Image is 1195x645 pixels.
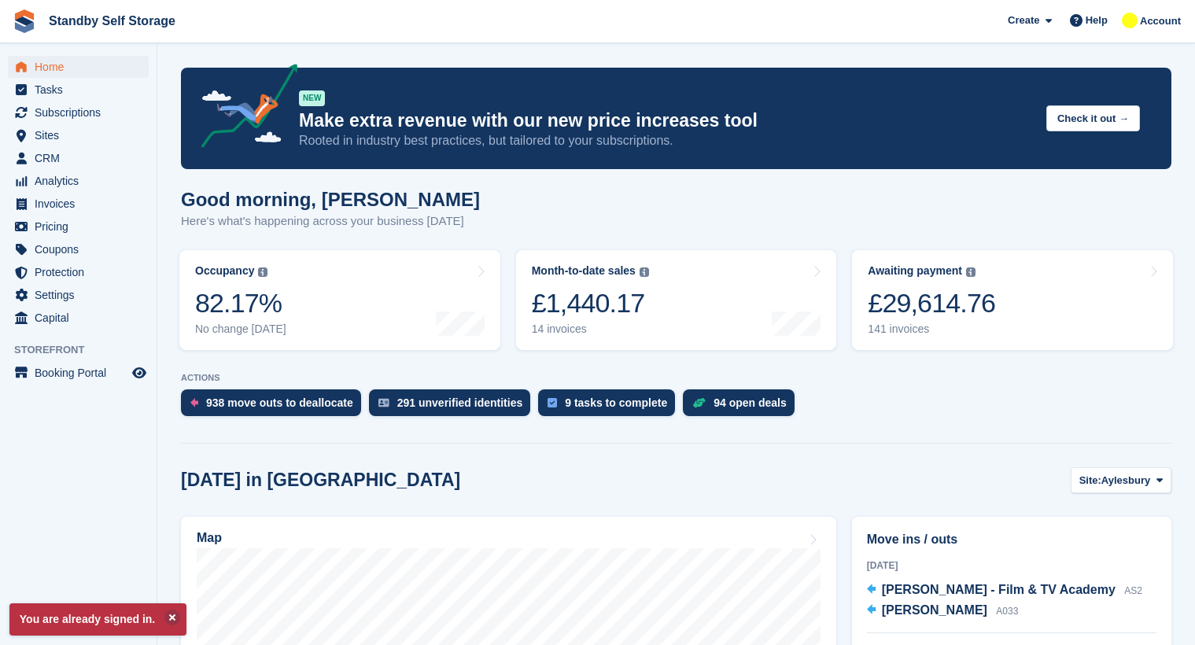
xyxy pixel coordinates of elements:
[8,147,149,169] a: menu
[8,362,149,384] a: menu
[1140,13,1181,29] span: Account
[714,396,787,409] div: 94 open deals
[35,124,129,146] span: Sites
[882,603,987,617] span: [PERSON_NAME]
[1122,13,1138,28] img: Glenn Fisher
[1079,473,1101,488] span: Site:
[683,389,802,424] a: 94 open deals
[206,396,353,409] div: 938 move outs to deallocate
[1086,13,1108,28] span: Help
[8,170,149,192] a: menu
[8,216,149,238] a: menu
[1046,105,1140,131] button: Check it out →
[868,264,962,278] div: Awaiting payment
[9,603,186,636] p: You are already signed in.
[867,558,1156,573] div: [DATE]
[852,250,1173,350] a: Awaiting payment £29,614.76 141 invoices
[1101,473,1150,488] span: Aylesbury
[8,124,149,146] a: menu
[35,193,129,215] span: Invoices
[565,396,667,409] div: 9 tasks to complete
[35,362,129,384] span: Booking Portal
[181,389,369,424] a: 938 move outs to deallocate
[8,56,149,78] a: menu
[195,287,286,319] div: 82.17%
[1071,467,1171,493] button: Site: Aylesbury
[867,601,1019,621] a: [PERSON_NAME] A033
[538,389,683,424] a: 9 tasks to complete
[35,284,129,306] span: Settings
[299,109,1034,132] p: Make extra revenue with our new price increases tool
[35,170,129,192] span: Analytics
[35,216,129,238] span: Pricing
[299,132,1034,149] p: Rooted in industry best practices, but tailored to your subscriptions.
[8,261,149,283] a: menu
[181,373,1171,383] p: ACTIONS
[8,101,149,123] a: menu
[532,287,649,319] div: £1,440.17
[640,267,649,277] img: icon-info-grey-7440780725fd019a000dd9b08b2336e03edf1995a4989e88bcd33f0948082b44.svg
[35,147,129,169] span: CRM
[397,396,523,409] div: 291 unverified identities
[1124,585,1142,596] span: AS2
[130,363,149,382] a: Preview store
[179,250,500,350] a: Occupancy 82.17% No change [DATE]
[13,9,36,33] img: stora-icon-8386f47178a22dfd0bd8f6a31ec36ba5ce8667c1dd55bd0f319d3a0aa187defe.svg
[35,238,129,260] span: Coupons
[8,79,149,101] a: menu
[8,193,149,215] a: menu
[195,322,286,336] div: No change [DATE]
[868,322,995,336] div: 141 invoices
[868,287,995,319] div: £29,614.76
[197,531,222,545] h2: Map
[35,56,129,78] span: Home
[14,342,157,358] span: Storefront
[692,397,706,408] img: deal-1b604bf984904fb50ccaf53a9ad4b4a5d6e5aea283cecdc64d6e3604feb123c2.svg
[996,606,1018,617] span: A033
[181,470,460,491] h2: [DATE] in [GEOGRAPHIC_DATA]
[1008,13,1039,28] span: Create
[195,264,254,278] div: Occupancy
[8,238,149,260] a: menu
[369,389,539,424] a: 291 unverified identities
[258,267,267,277] img: icon-info-grey-7440780725fd019a000dd9b08b2336e03edf1995a4989e88bcd33f0948082b44.svg
[8,307,149,329] a: menu
[42,8,182,34] a: Standby Self Storage
[966,267,976,277] img: icon-info-grey-7440780725fd019a000dd9b08b2336e03edf1995a4989e88bcd33f0948082b44.svg
[516,250,837,350] a: Month-to-date sales £1,440.17 14 invoices
[190,398,198,407] img: move_outs_to_deallocate_icon-f764333ba52eb49d3ac5e1228854f67142a1ed5810a6f6cc68b1a99e826820c5.svg
[35,261,129,283] span: Protection
[8,284,149,306] a: menu
[35,101,129,123] span: Subscriptions
[299,90,325,106] div: NEW
[35,79,129,101] span: Tasks
[867,530,1156,549] h2: Move ins / outs
[532,322,649,336] div: 14 invoices
[867,580,1142,601] a: [PERSON_NAME] - Film & TV Academy AS2
[181,212,480,230] p: Here's what's happening across your business [DATE]
[548,398,557,407] img: task-75834270c22a3079a89374b754ae025e5fb1db73e45f91037f5363f120a921f8.svg
[181,189,480,210] h1: Good morning, [PERSON_NAME]
[532,264,636,278] div: Month-to-date sales
[35,307,129,329] span: Capital
[378,398,389,407] img: verify_identity-adf6edd0f0f0b5bbfe63781bf79b02c33cf7c696d77639b501bdc392416b5a36.svg
[188,64,298,153] img: price-adjustments-announcement-icon-8257ccfd72463d97f412b2fc003d46551f7dbcb40ab6d574587a9cd5c0d94...
[882,583,1116,596] span: [PERSON_NAME] - Film & TV Academy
